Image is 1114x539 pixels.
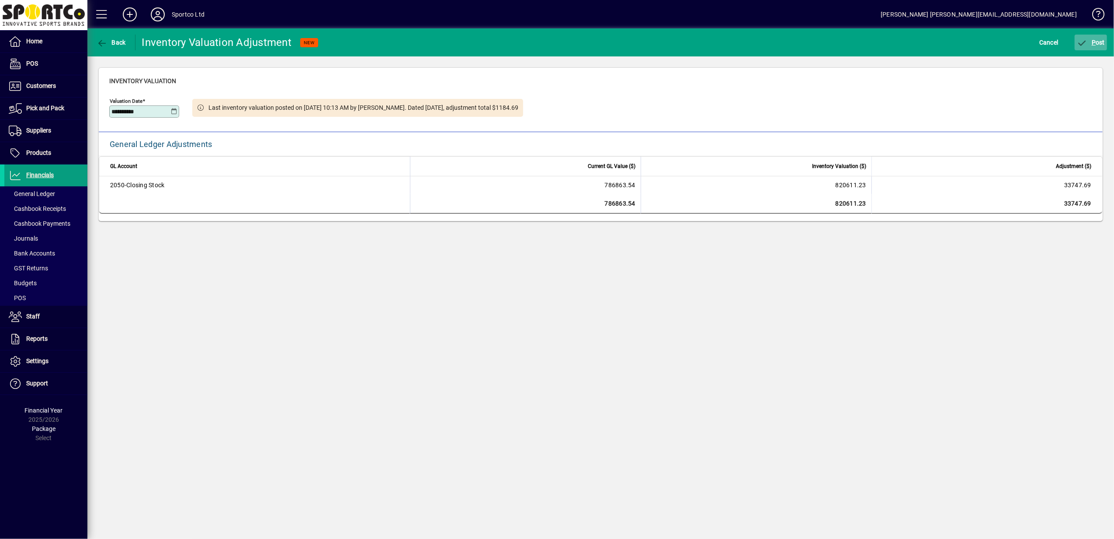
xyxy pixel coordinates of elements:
td: 33747.69 [871,176,1102,194]
span: GL Account [110,161,137,171]
div: Sportco Ltd [172,7,205,21]
span: Last inventory valuation posted on [DATE] 10:13 AM by [PERSON_NAME]. Dated [DATE], adjustment tot... [209,103,519,112]
span: Products [26,149,51,156]
td: 786863.54 [410,176,641,194]
button: Add [116,7,144,22]
span: Settings [26,357,49,364]
span: Inventory Valuation [109,77,176,84]
span: Reports [26,335,48,342]
span: Pick and Pack [26,105,64,112]
div: General Ledger Adjustments [110,137,212,151]
app-page-header-button: Back [87,35,135,50]
a: Settings [4,350,87,372]
td: 33747.69 [871,194,1102,213]
button: Profile [144,7,172,22]
span: Back [97,39,126,46]
span: General Ledger [9,190,55,197]
a: Journals [4,231,87,246]
a: Cashbook Payments [4,216,87,231]
mat-label: Valuation Date [110,98,142,104]
span: GST Returns [9,265,48,272]
a: Home [4,31,87,52]
span: Cashbook Receipts [9,205,66,212]
td: 820611.23 [641,176,871,194]
span: Suppliers [26,127,51,134]
span: Financial Year [25,407,63,414]
span: P [1092,39,1096,46]
div: [PERSON_NAME] [PERSON_NAME][EMAIL_ADDRESS][DOMAIN_NAME] [881,7,1077,21]
a: Knowledge Base [1086,2,1103,30]
span: Journals [9,235,38,242]
span: Inventory Valuation ($) [812,161,866,171]
span: ost [1077,39,1105,46]
a: Products [4,142,87,164]
td: 786863.54 [410,194,641,213]
a: POS [4,290,87,305]
span: Cashbook Payments [9,220,70,227]
button: Cancel [1037,35,1061,50]
span: Bank Accounts [9,250,55,257]
td: 820611.23 [641,194,871,213]
span: Staff [26,313,40,320]
a: Customers [4,75,87,97]
span: Support [26,380,48,387]
button: Back [94,35,128,50]
a: Suppliers [4,120,87,142]
span: POS [9,294,26,301]
span: Home [26,38,42,45]
span: Cancel [1039,35,1058,49]
a: Staff [4,306,87,328]
span: Budgets [9,280,37,287]
a: GST Returns [4,261,87,276]
a: POS [4,53,87,75]
a: Bank Accounts [4,246,87,261]
a: Budgets [4,276,87,290]
button: Post [1075,35,1107,50]
div: Inventory Valuation Adjustment [142,35,292,49]
span: Customers [26,82,56,89]
span: Closing Stock [110,181,165,189]
span: Current GL Value ($) [588,161,635,171]
span: Adjustment ($) [1056,161,1091,171]
span: Package [32,425,56,432]
a: Pick and Pack [4,98,87,119]
span: POS [26,60,38,67]
span: Financials [26,171,54,178]
a: Cashbook Receipts [4,201,87,216]
a: General Ledger [4,186,87,201]
a: Support [4,373,87,395]
span: NEW [304,40,315,45]
a: Reports [4,328,87,350]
